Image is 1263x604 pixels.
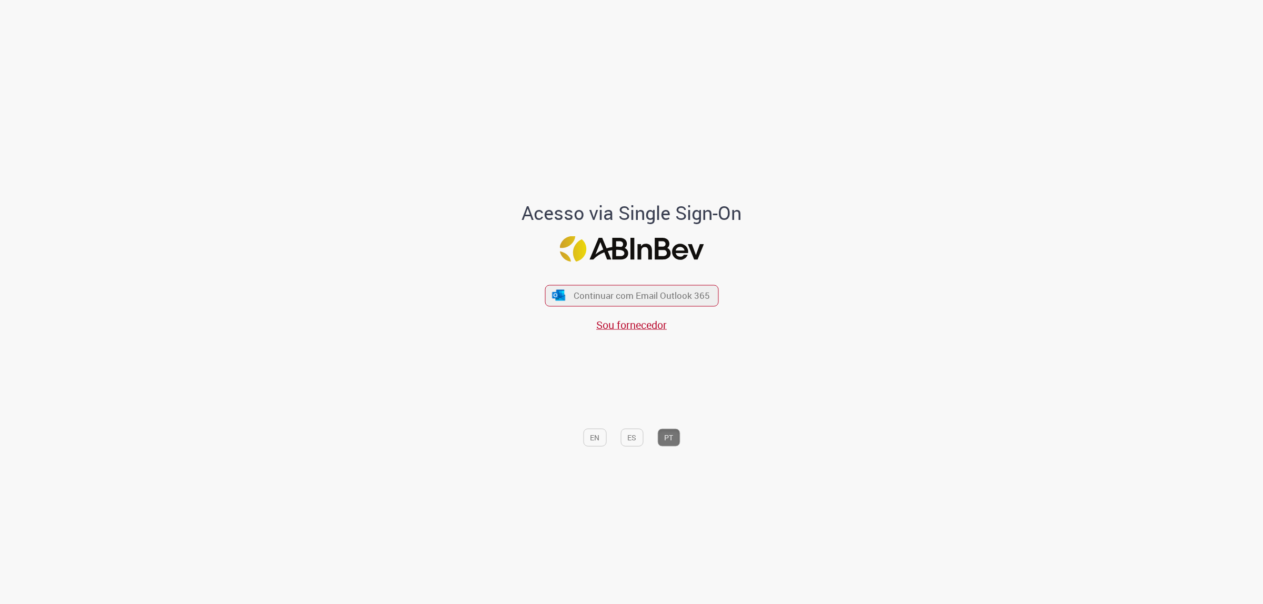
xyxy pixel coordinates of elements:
[552,290,566,301] img: ícone Azure/Microsoft 360
[657,428,680,446] button: PT
[620,428,643,446] button: ES
[559,236,704,261] img: Logo ABInBev
[583,428,606,446] button: EN
[574,289,710,301] span: Continuar com Email Outlook 365
[486,203,778,224] h1: Acesso via Single Sign-On
[545,285,718,306] button: ícone Azure/Microsoft 360 Continuar com Email Outlook 365
[596,317,667,331] a: Sou fornecedor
